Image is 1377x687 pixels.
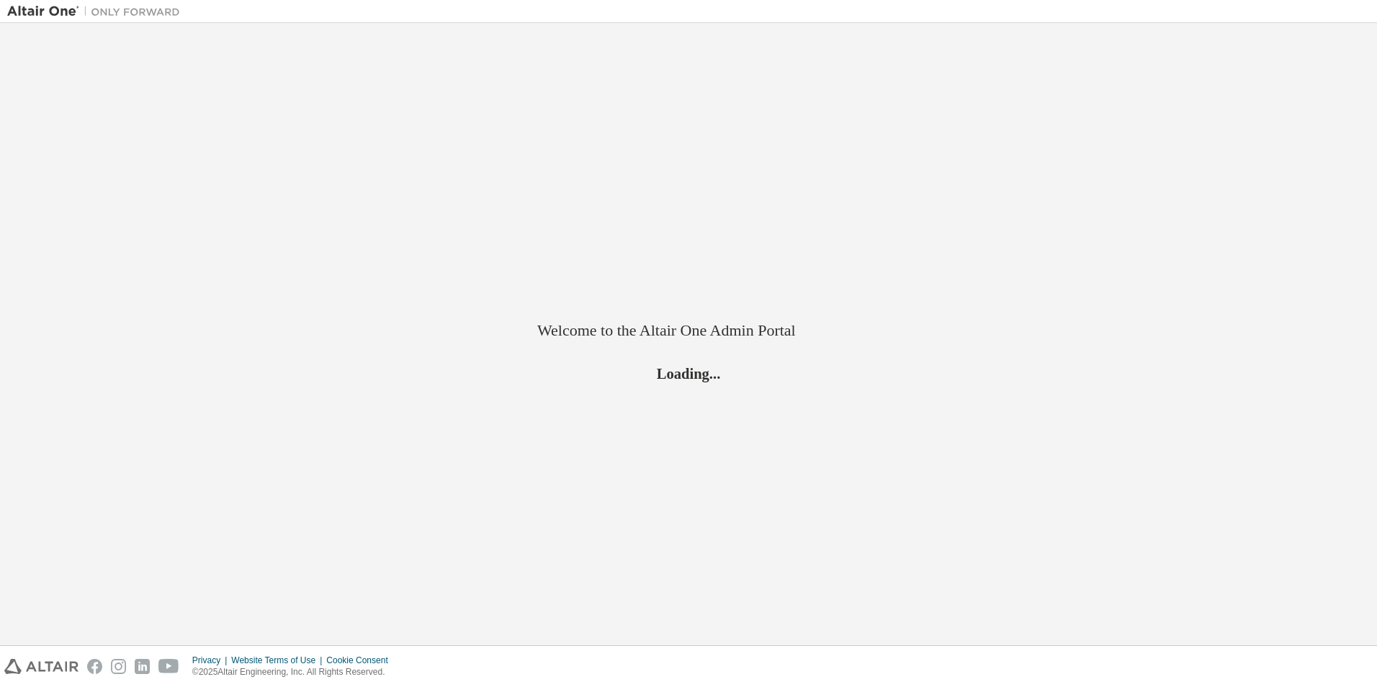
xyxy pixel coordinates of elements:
[135,659,150,674] img: linkedin.svg
[231,655,326,666] div: Website Terms of Use
[158,659,179,674] img: youtube.svg
[7,4,187,19] img: Altair One
[537,320,840,341] h2: Welcome to the Altair One Admin Portal
[192,666,397,678] p: © 2025 Altair Engineering, Inc. All Rights Reserved.
[4,659,79,674] img: altair_logo.svg
[192,655,231,666] div: Privacy
[326,655,396,666] div: Cookie Consent
[537,364,840,383] h2: Loading...
[111,659,126,674] img: instagram.svg
[87,659,102,674] img: facebook.svg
